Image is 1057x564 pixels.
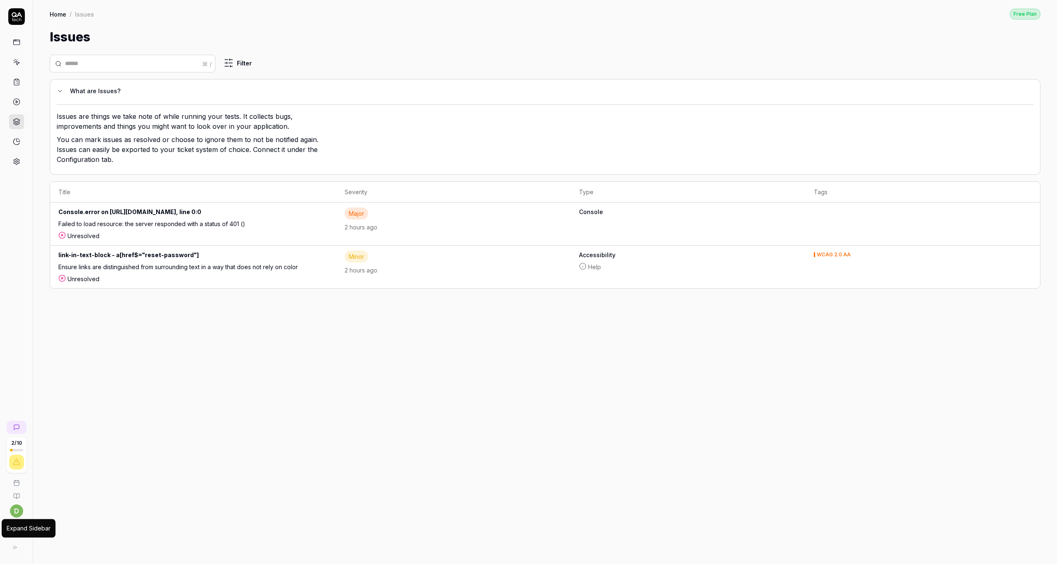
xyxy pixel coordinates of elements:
[50,10,66,18] a: Home
[579,263,797,271] a: Help
[336,182,571,202] th: Severity
[58,219,301,231] div: Failed to load resource: the server responded with a status of 401 ()
[7,524,51,533] div: Expand Sidebar
[10,504,23,518] button: d
[1010,8,1040,19] button: Free Plan
[50,182,336,202] th: Title
[806,182,1040,202] th: Tags
[345,267,377,274] time: 2 hours ago
[58,263,301,275] div: Ensure links are distinguished from surrounding text in a way that does not rely on color
[58,275,328,283] div: Unresolved
[75,10,94,18] div: Issues
[70,10,72,18] div: /
[345,251,368,263] div: Minor
[579,207,797,216] b: Console
[50,28,90,46] h1: Issues
[345,207,368,219] div: Major
[11,441,22,446] span: 2 / 10
[58,231,328,240] div: Unresolved
[3,518,29,539] button: r
[817,252,851,257] div: WCAG 2.0 AA
[814,251,851,259] button: WCAG 2.0 AA
[219,55,257,71] button: Filter
[57,135,326,168] p: You can mark issues as resolved or choose to ignore them to not be notified again. Issues can eas...
[70,86,1027,96] div: What are Issues?
[3,486,29,499] a: Documentation
[7,421,27,434] a: New conversation
[571,182,805,202] th: Type
[3,473,29,486] a: Book a call with us
[58,207,328,219] div: Console.error on [URL][DOMAIN_NAME], line 0:0
[58,251,328,263] div: link-in-text-block - a[href$="reset-password"]
[202,59,212,68] div: ⌘ /
[579,251,797,259] b: Accessibility
[345,224,377,231] time: 2 hours ago
[1010,9,1040,19] div: Free Plan
[57,86,1027,96] button: What are Issues?
[57,111,326,135] p: Issues are things we take note of while running your tests. It collects bugs, improvements and th...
